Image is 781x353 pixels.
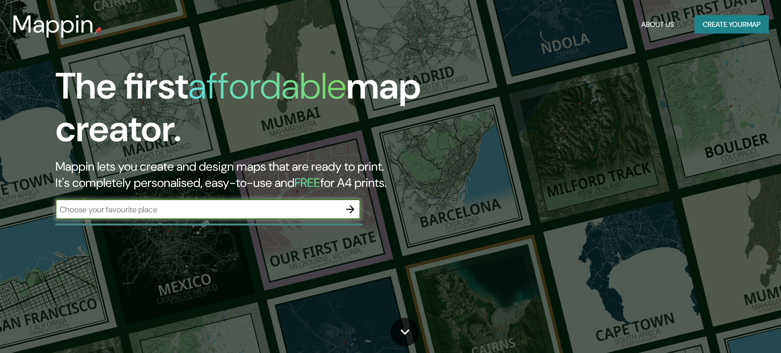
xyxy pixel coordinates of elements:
h2: Mappin lets you create and design maps that are ready to print. It's completely personalised, eas... [55,158,446,191]
input: Choose your favourite place [55,204,340,215]
button: About Us [637,15,678,34]
h5: FREE [294,175,320,190]
button: Create yourmap [695,15,769,34]
h3: Mappin [12,10,94,39]
h1: affordable [188,62,346,110]
h1: The first map creator. [55,65,446,158]
img: mappin-pin [94,26,102,35]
